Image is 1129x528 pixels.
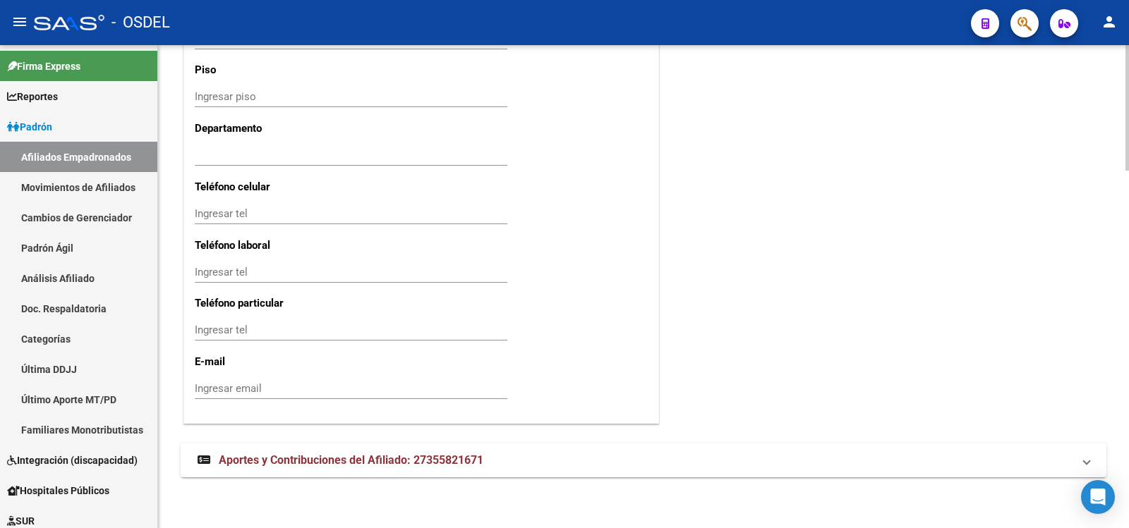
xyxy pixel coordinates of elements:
[219,453,483,467] span: Aportes y Contribuciones del Afiliado: 27355821671
[195,354,331,369] p: E-mail
[7,89,58,104] span: Reportes
[11,13,28,30] mat-icon: menu
[7,59,80,74] span: Firma Express
[7,119,52,135] span: Padrón
[195,238,331,253] p: Teléfono laboral
[7,483,109,498] span: Hospitales Públicos
[195,179,331,195] p: Teléfono celular
[1101,13,1118,30] mat-icon: person
[111,7,170,38] span: - OSDEL
[195,121,331,136] p: Departamento
[195,295,331,311] p: Teléfono particular
[195,62,331,78] p: Piso
[181,443,1106,477] mat-expansion-panel-header: Aportes y Contribuciones del Afiliado: 27355821671
[7,453,138,468] span: Integración (discapacidad)
[1081,480,1115,514] div: Open Intercom Messenger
